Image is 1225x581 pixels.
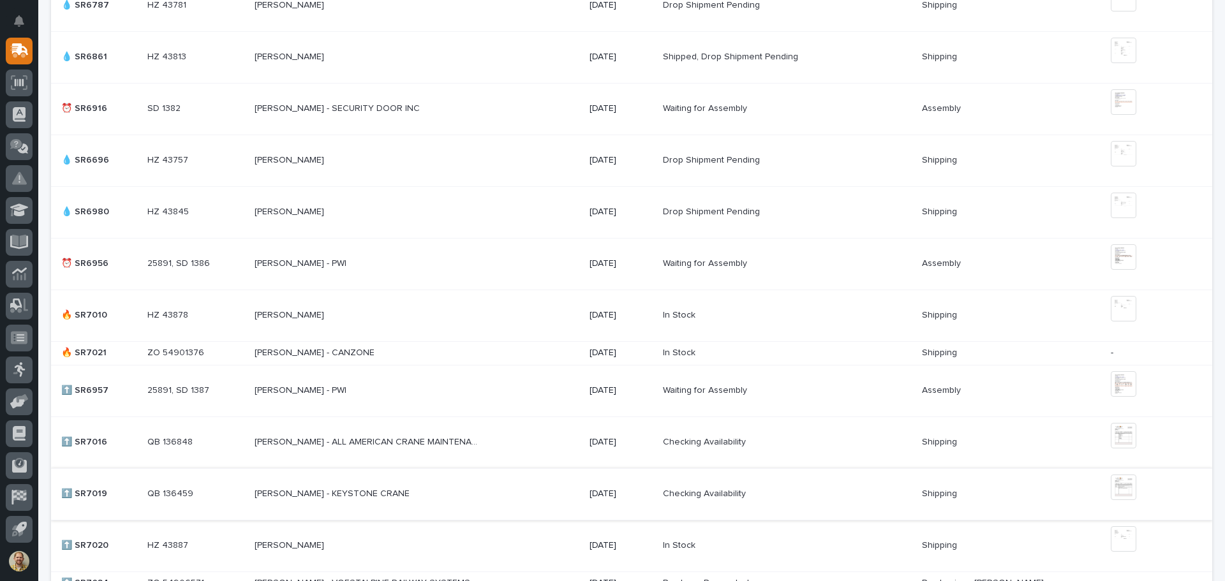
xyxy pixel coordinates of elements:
p: [PERSON_NAME] - KEYSTONE CRANE [255,486,412,499]
p: [PERSON_NAME] [255,307,327,321]
p: [DATE] [590,155,653,166]
p: [DATE] [590,207,653,217]
tr: 🔥 SR7021🔥 SR7021 ZO 54901376ZO 54901376 [PERSON_NAME] - CANZONE[PERSON_NAME] - CANZONE [DATE]In S... [51,341,1212,365]
p: [PERSON_NAME] - PWI [255,383,349,396]
tr: ⬆️ SR6957⬆️ SR6957 25891, SD 138725891, SD 1387 [PERSON_NAME] - PWI[PERSON_NAME] - PWI [DATE]Wait... [51,365,1212,416]
p: 🔥 SR7021 [61,345,109,358]
p: [PERSON_NAME] - ALL AMERICAN CRANE MAINTENANCE [255,434,480,448]
p: [DATE] [590,437,653,448]
p: Waiting for Assembly [663,101,750,114]
p: Shipping [922,49,960,63]
tr: 💧 SR6861💧 SR6861 HZ 43813HZ 43813 [PERSON_NAME][PERSON_NAME] [DATE]Shipped, Drop Shipment Pending... [51,31,1212,83]
p: Shipping [922,486,960,499]
p: ⬆️ SR6957 [61,383,111,396]
p: [DATE] [590,103,653,114]
p: Shipping [922,434,960,448]
tr: ⬆️ SR7019⬆️ SR7019 QB 136459QB 136459 [PERSON_NAME] - KEYSTONE CRANE[PERSON_NAME] - KEYSTONE CRAN... [51,468,1212,520]
p: ⬆️ SR7019 [61,486,110,499]
p: [DATE] [590,385,653,396]
p: HZ 43813 [147,49,189,63]
tr: ⏰ SR6956⏰ SR6956 25891, SD 138625891, SD 1386 [PERSON_NAME] - PWI[PERSON_NAME] - PWI [DATE]Waitin... [51,238,1212,290]
p: ZO 54901376 [147,345,207,358]
p: [PERSON_NAME] - SECURITY DOOR INC [255,101,422,114]
p: [DATE] [590,258,653,269]
div: Notifications [16,15,33,36]
tr: ⬆️ SR7016⬆️ SR7016 QB 136848QB 136848 [PERSON_NAME] - ALL AMERICAN CRANE MAINTENANCE[PERSON_NAME]... [51,416,1212,468]
p: [PERSON_NAME] - CANZONE [255,345,377,358]
tr: 💧 SR6696💧 SR6696 HZ 43757HZ 43757 [PERSON_NAME][PERSON_NAME] [DATE]Drop Shipment PendingDrop Ship... [51,135,1212,186]
p: ⏰ SR6956 [61,256,111,269]
p: HZ 43757 [147,152,191,166]
p: In Stock [663,307,698,321]
p: HZ 43845 [147,204,191,217]
p: [PERSON_NAME] [255,152,327,166]
p: HZ 43887 [147,538,191,551]
p: - [1111,348,1192,358]
p: [DATE] [590,310,653,321]
p: ⏰ SR6916 [61,101,110,114]
p: 25891, SD 1387 [147,383,212,396]
p: Shipping [922,204,960,217]
p: 💧 SR6861 [61,49,110,63]
p: Waiting for Assembly [663,383,750,396]
p: 💧 SR6980 [61,204,112,217]
p: [PERSON_NAME] - PWI [255,256,349,269]
tr: 🔥 SR7010🔥 SR7010 HZ 43878HZ 43878 [PERSON_NAME][PERSON_NAME] [DATE]In StockIn Stock ShippingShipping [51,290,1212,341]
tr: 💧 SR6980💧 SR6980 HZ 43845HZ 43845 [PERSON_NAME][PERSON_NAME] [DATE]Drop Shipment PendingDrop Ship... [51,186,1212,238]
button: Notifications [6,8,33,34]
tr: ⬆️ SR7020⬆️ SR7020 HZ 43887HZ 43887 [PERSON_NAME][PERSON_NAME] [DATE]In StockIn Stock ShippingShi... [51,520,1212,571]
p: 🔥 SR7010 [61,307,110,321]
p: Waiting for Assembly [663,256,750,269]
p: [PERSON_NAME] [255,204,327,217]
button: users-avatar [6,548,33,575]
p: QB 136459 [147,486,196,499]
p: Assembly [922,383,963,396]
p: ⬆️ SR7020 [61,538,111,551]
tr: ⏰ SR6916⏰ SR6916 SD 1382SD 1382 [PERSON_NAME] - SECURITY DOOR INC[PERSON_NAME] - SECURITY DOOR IN... [51,83,1212,135]
p: [PERSON_NAME] [255,49,327,63]
p: Shipping [922,345,960,358]
p: [PERSON_NAME] [255,538,327,551]
p: Checking Availability [663,434,748,448]
p: In Stock [663,538,698,551]
p: HZ 43878 [147,307,191,321]
p: Shipping [922,152,960,166]
p: QB 136848 [147,434,195,448]
p: [DATE] [590,489,653,499]
p: Assembly [922,256,963,269]
p: [DATE] [590,348,653,358]
p: Shipping [922,307,960,321]
p: [DATE] [590,540,653,551]
p: SD 1382 [147,101,183,114]
p: Drop Shipment Pending [663,152,762,166]
p: ⬆️ SR7016 [61,434,110,448]
p: [DATE] [590,52,653,63]
p: Assembly [922,101,963,114]
p: Shipped, Drop Shipment Pending [663,49,801,63]
p: 25891, SD 1386 [147,256,212,269]
p: Drop Shipment Pending [663,204,762,217]
p: In Stock [663,345,698,358]
p: Shipping [922,538,960,551]
p: Checking Availability [663,486,748,499]
p: 💧 SR6696 [61,152,112,166]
